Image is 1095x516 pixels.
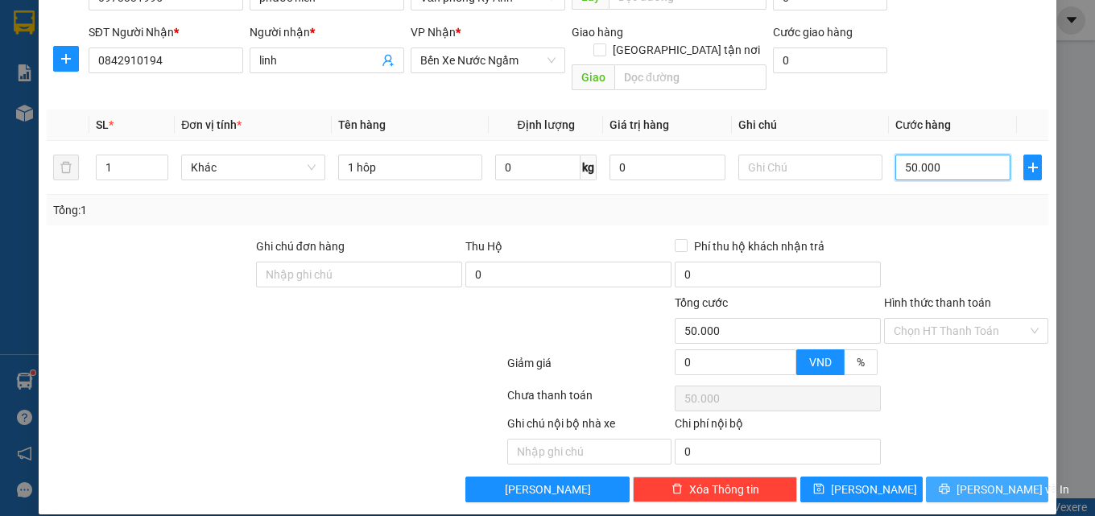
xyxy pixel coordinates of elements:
label: Hình thức thanh toán [884,296,991,309]
span: Xóa Thông tin [689,481,759,498]
span: user-add [382,54,395,67]
button: delete [53,155,79,180]
span: Giao hàng [572,26,623,39]
span: % [857,356,865,369]
span: Giá trị hàng [609,118,669,131]
input: Cước giao hàng [773,47,887,73]
div: Giảm giá [506,354,673,382]
input: Dọc đường [614,64,766,90]
span: delete [671,483,683,496]
span: [GEOGRAPHIC_DATA] tận nơi [606,41,766,59]
th: Ghi chú [732,109,889,141]
button: plus [1023,155,1042,180]
div: Ghi chú nội bộ nhà xe [507,415,671,439]
button: deleteXóa Thông tin [633,477,797,502]
input: VD: Bàn, Ghế [338,155,482,180]
span: VP Nhận [411,26,456,39]
span: [PERSON_NAME] và In [957,481,1069,498]
span: Khác [191,155,316,180]
span: Tên hàng [338,118,386,131]
span: Phí thu hộ khách nhận trả [688,237,831,255]
span: plus [54,52,78,65]
span: plus [1024,161,1041,174]
div: Người nhận [250,23,404,41]
input: 0 [609,155,725,180]
span: kg [581,155,597,180]
label: Ghi chú đơn hàng [256,240,345,253]
button: printer[PERSON_NAME] và In [926,477,1048,502]
span: [PERSON_NAME] [831,481,917,498]
span: printer [939,483,950,496]
span: Định lượng [518,118,575,131]
span: Bến Xe Nước Ngầm [420,48,556,72]
input: Ghi chú đơn hàng [256,262,462,287]
span: Tổng cước [675,296,728,309]
label: Cước giao hàng [773,26,853,39]
button: [PERSON_NAME] [465,477,630,502]
div: Tổng: 1 [53,201,424,219]
span: Đơn vị tính [181,118,242,131]
button: plus [53,46,79,72]
input: Nhập ghi chú [507,439,671,464]
span: Giao [572,64,614,90]
span: VND [809,356,832,369]
div: SĐT Người Nhận [89,23,243,41]
span: SL [96,118,109,131]
span: Cước hàng [895,118,951,131]
button: save[PERSON_NAME] [800,477,923,502]
span: [PERSON_NAME] [505,481,591,498]
span: save [813,483,824,496]
input: Ghi Chú [738,155,882,180]
span: Thu Hộ [465,240,502,253]
div: Chưa thanh toán [506,386,673,415]
div: Chi phí nội bộ [675,415,881,439]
